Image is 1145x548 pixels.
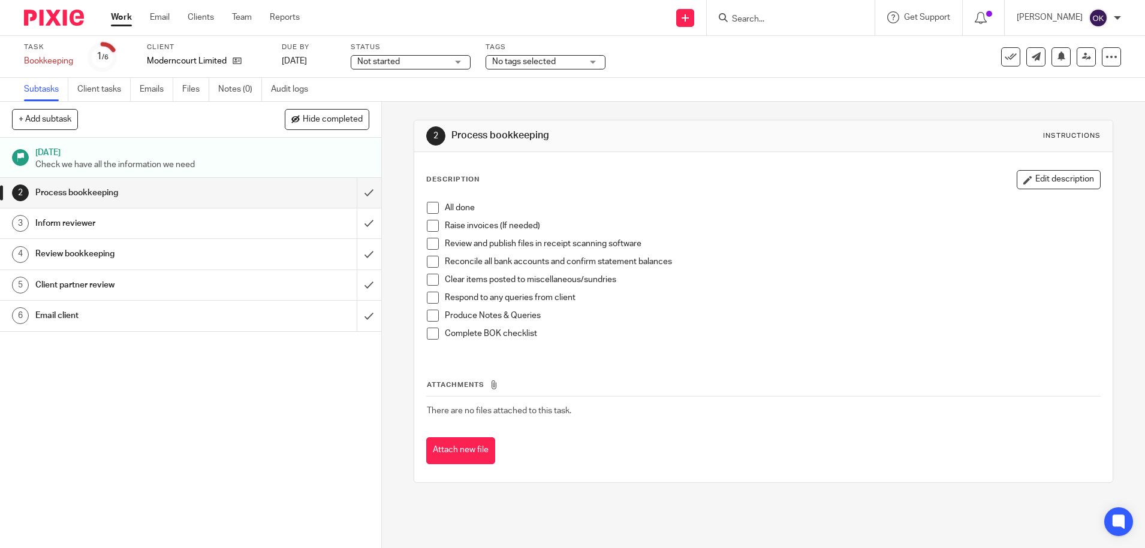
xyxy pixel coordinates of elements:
[445,256,1100,268] p: Reconcile all bank accounts and confirm statement balances
[77,78,131,101] a: Client tasks
[188,11,214,23] a: Clients
[182,78,209,101] a: Files
[35,276,242,294] h1: Client partner review
[357,57,400,66] span: Not started
[232,11,252,23] a: Team
[12,277,29,293] div: 5
[445,292,1100,304] p: Respond to any queries from client
[427,407,571,415] span: There are no files attached to this task.
[270,11,300,23] a: Reports
[147,43,267,52] label: Client
[427,382,484,388] span: Attachments
[24,10,84,26] img: Pixie
[140,78,173,101] a: Emails
[445,238,1100,250] p: Review and publish files in receipt scanning software
[303,115,363,125] span: Hide completed
[282,57,307,65] span: [DATE]
[904,13,950,22] span: Get Support
[218,78,262,101] a: Notes (0)
[426,437,495,464] button: Attach new file
[445,310,1100,322] p: Produce Notes & Queries
[285,109,369,129] button: Hide completed
[12,307,29,324] div: 6
[731,14,839,25] input: Search
[35,184,242,202] h1: Process bookkeeping
[35,144,369,159] h1: [DATE]
[426,175,480,184] p: Description
[445,220,1100,232] p: Raise invoices (If needed)
[1089,8,1108,28] img: svg%3E
[12,184,29,201] div: 2
[426,126,445,146] div: 2
[12,215,29,232] div: 3
[445,328,1100,340] p: Complete BOK checklist
[102,54,109,60] small: /6
[271,78,317,101] a: Audit logs
[451,129,789,142] h1: Process bookkeeping
[35,245,242,263] h1: Review bookkeeping
[351,43,471,52] label: Status
[35,214,242,232] h1: Inform reviewer
[486,43,605,52] label: Tags
[97,50,109,63] div: 1
[150,11,170,23] a: Email
[12,246,29,263] div: 4
[445,202,1100,214] p: All done
[12,109,78,129] button: + Add subtask
[1017,170,1101,189] button: Edit description
[147,55,227,67] p: Moderncourt Limited
[492,57,556,66] span: No tags selected
[282,43,336,52] label: Due by
[24,78,68,101] a: Subtasks
[111,11,132,23] a: Work
[1043,131,1101,141] div: Instructions
[35,159,369,171] p: Check we have all the information we need
[1017,11,1083,23] p: [PERSON_NAME]
[24,55,73,67] div: Bookkeeping
[24,43,73,52] label: Task
[445,274,1100,286] p: Clear items posted to miscellaneous/sundries
[35,307,242,325] h1: Email client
